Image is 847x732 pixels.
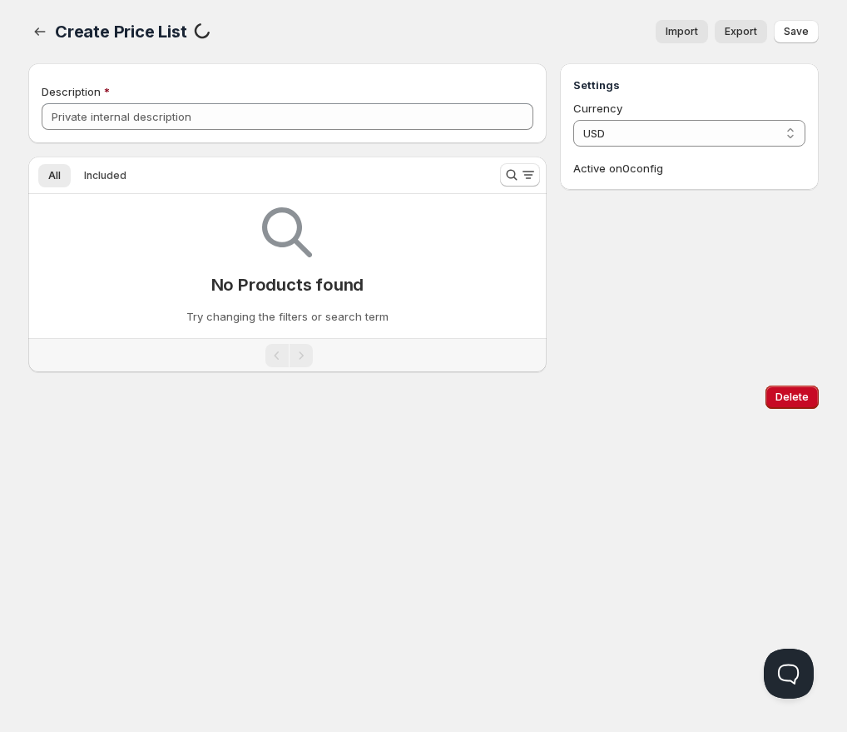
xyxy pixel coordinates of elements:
span: All [48,169,61,182]
button: Import [656,20,708,43]
input: Private internal description [42,103,533,130]
span: Create Price List [55,22,187,42]
p: Active on 0 config [573,160,805,177]
span: Currency [573,102,622,115]
button: Delete [765,386,819,409]
p: No Products found [211,275,364,295]
button: Save [774,20,819,43]
nav: Pagination [28,338,547,372]
h3: Settings [573,77,805,93]
iframe: Help Scout Beacon - Open [764,649,814,699]
button: Search and filter results [500,163,540,187]
span: Import [666,25,698,38]
span: Description [42,85,101,98]
span: Delete [775,391,809,404]
a: Export [715,20,767,43]
span: Export [725,25,757,38]
img: Empty search results [262,207,312,257]
span: Included [84,169,126,182]
p: Try changing the filters or search term [186,308,389,325]
span: Save [784,25,809,38]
